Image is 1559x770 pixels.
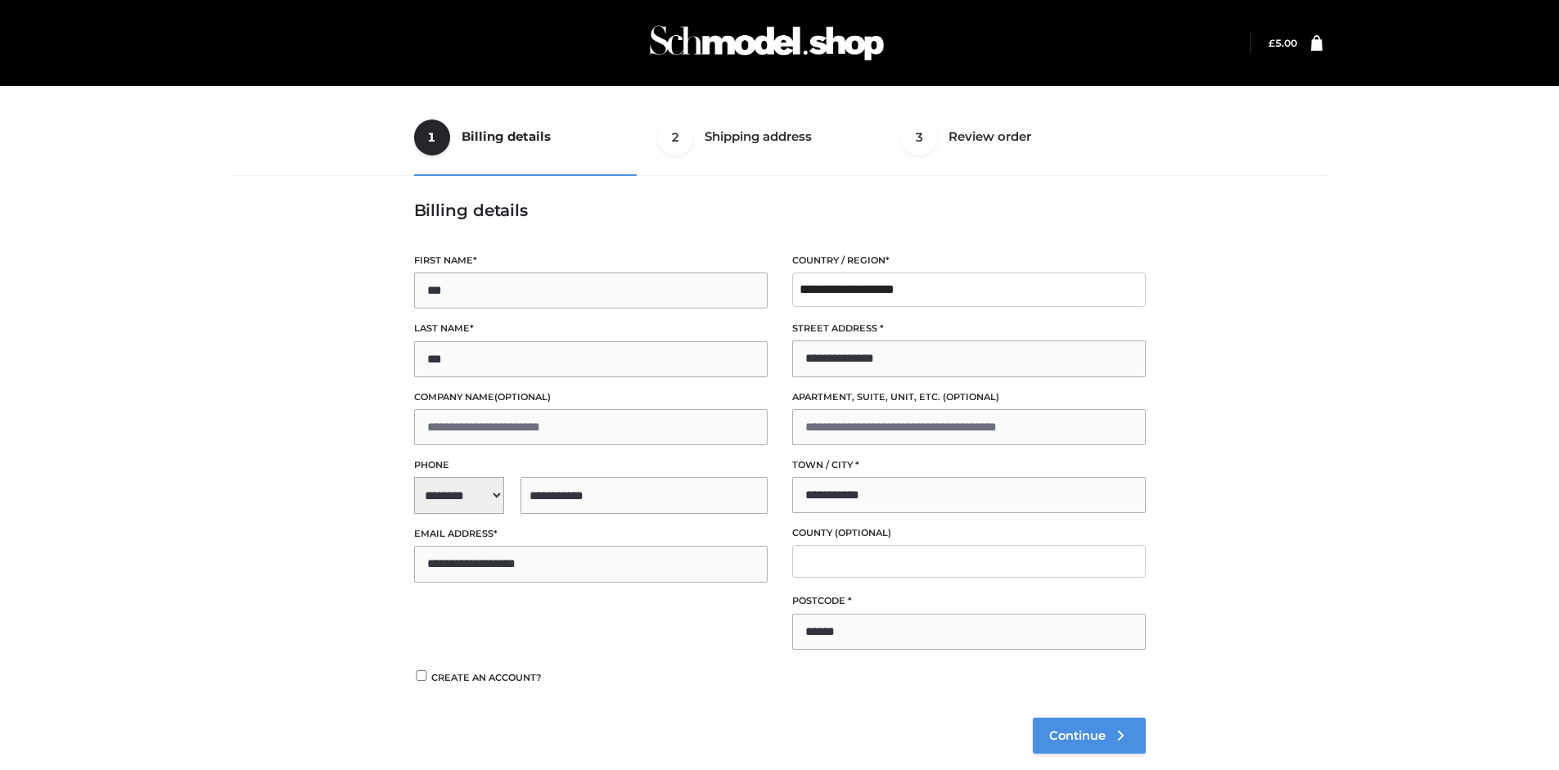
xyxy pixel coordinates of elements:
label: Last name [414,321,768,336]
label: First name [414,253,768,268]
label: Town / City [792,457,1146,473]
h3: Billing details [414,200,1146,220]
span: (optional) [494,391,551,403]
label: Country / Region [792,253,1146,268]
span: (optional) [835,527,891,538]
label: Street address [792,321,1146,336]
span: £ [1268,37,1275,49]
a: £5.00 [1268,37,1297,49]
label: Phone [414,457,768,473]
label: Postcode [792,593,1146,609]
input: Create an account? [414,670,429,681]
bdi: 5.00 [1268,37,1297,49]
img: Schmodel Admin 964 [644,11,890,75]
label: Company name [414,390,768,405]
span: Create an account? [431,672,542,683]
label: Apartment, suite, unit, etc. [792,390,1146,405]
span: (optional) [943,391,999,403]
span: Continue [1049,728,1106,743]
label: Email address [414,526,768,542]
label: County [792,525,1146,541]
a: Continue [1033,718,1146,754]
